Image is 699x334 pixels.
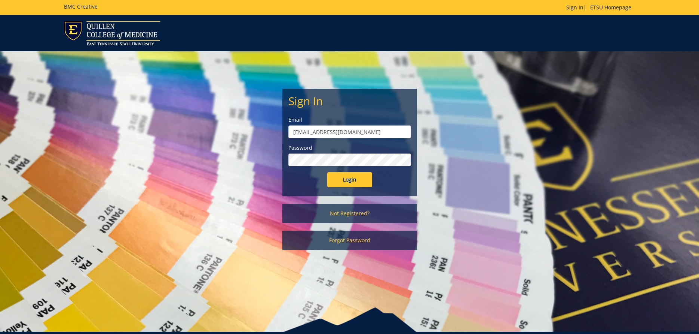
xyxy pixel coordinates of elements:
img: ETSU logo [64,21,160,45]
a: Forgot Password [282,231,417,250]
a: Not Registered? [282,204,417,223]
a: Sign In [566,4,583,11]
label: Password [288,144,411,152]
label: Email [288,116,411,124]
input: Login [327,172,372,187]
a: ETSU Homepage [586,4,635,11]
p: | [566,4,635,11]
h2: Sign In [288,95,411,107]
h5: BMC Creative [64,4,98,9]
